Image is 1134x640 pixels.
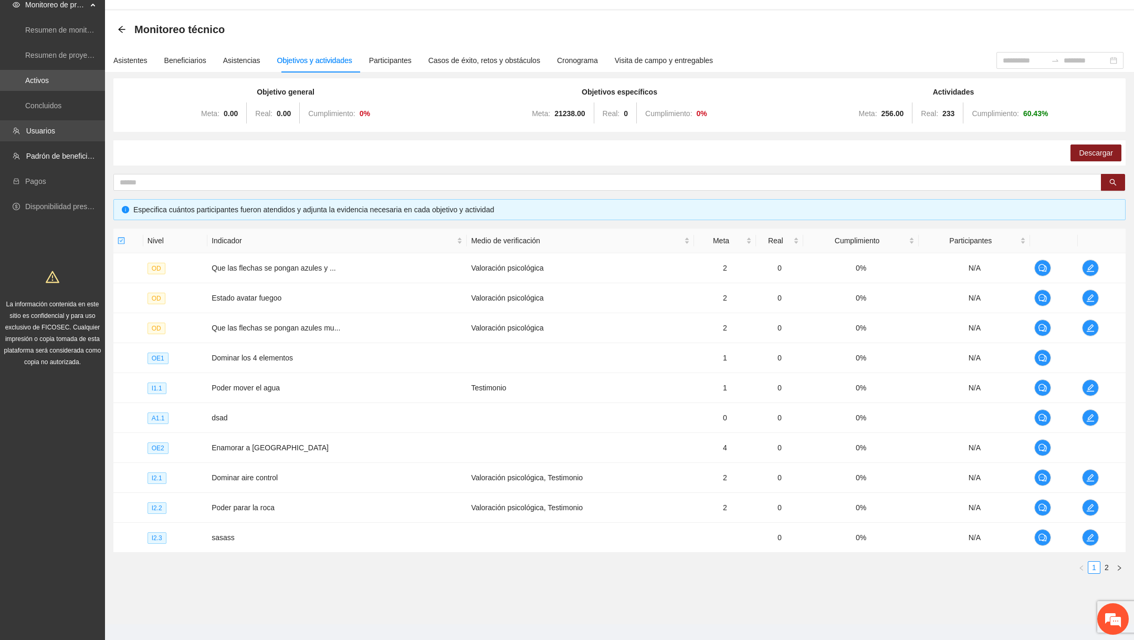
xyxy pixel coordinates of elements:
td: N/A [919,433,1030,463]
span: ¿Cuál es su nombre? [21,128,96,140]
span: en que puedo ayudars [21,285,100,296]
a: 1 [1088,562,1100,573]
button: right [1113,561,1126,574]
td: Valoración psicológica [467,253,694,283]
button: edit [1082,409,1099,426]
li: 1 [1088,561,1100,574]
span: Enviar mensaje de voz [166,319,176,329]
div: 10:23 AM [163,160,192,180]
div: 10:23 AM [29,233,192,264]
strong: 21238.00 [554,109,585,118]
a: Pagos [25,177,46,185]
strong: 0 % [360,109,370,118]
span: check-square [118,237,125,244]
td: 0% [803,463,919,493]
a: Activos [25,76,49,85]
span: Real [760,235,791,246]
button: comment [1034,529,1051,546]
td: 0% [803,493,919,523]
li: Next Page [1113,561,1126,574]
td: N/A [919,343,1030,373]
button: edit [1082,319,1099,336]
span: Que las flechas se pongan azules y ... [212,264,336,272]
span: Real: [603,109,620,118]
button: comment [1034,260,1051,276]
td: N/A [919,313,1030,343]
span: A1.1 [148,412,169,424]
span: edit [1083,533,1098,542]
td: 0 [756,433,803,463]
span: left [1078,565,1085,571]
span: I1.1 [148,383,166,394]
td: N/A [919,373,1030,403]
button: left [1075,561,1088,574]
button: comment [1034,409,1051,426]
span: OE2 [148,442,169,454]
td: 0% [803,343,919,373]
span: warning [46,270,59,284]
td: Valoración psicológica [467,283,694,313]
td: 0% [803,523,919,553]
span: OD [148,263,165,274]
strong: 0 % [697,109,707,118]
a: 2 [1101,562,1112,573]
span: joss [170,164,184,176]
div: Minimizar ventana de chat en vivo [172,5,197,30]
span: Medio de verificación [471,235,682,246]
span: Meta: [859,109,877,118]
div: Visita de campo y entregables [615,55,713,66]
div: Casos de éxito, retos y obstáculos [428,55,540,66]
td: Valoración psicológica [467,313,694,343]
span: OD [148,293,165,304]
span: edit [1083,414,1098,422]
td: 0 [756,463,803,493]
span: Participantes [923,235,1018,246]
td: Valoración psicológica, Testimonio [467,463,694,493]
span: edit [1083,294,1098,302]
span: Cumplimiento [807,235,907,246]
a: Concluidos [25,101,61,110]
div: [PERSON_NAME] [18,114,192,122]
span: Cumplimiento: [645,109,692,118]
a: Usuarios [26,127,55,135]
span: ¿En cuál email podemos contactarle? [21,201,156,212]
td: 1 [694,343,756,373]
button: comment [1034,349,1051,366]
span: swap-right [1051,56,1059,65]
td: Valoración psicológica, Testimonio [467,493,694,523]
button: edit [1082,379,1099,396]
td: 0 [756,253,803,283]
span: Meta: [532,109,550,118]
td: Testimonio [467,373,694,403]
td: Estado avatar fuegoo [207,283,467,313]
td: 0% [803,283,919,313]
div: [PERSON_NAME] [18,271,192,278]
td: 0% [803,433,919,463]
div: Beneficiarios [164,55,206,66]
div: joss [18,223,186,231]
button: edit [1082,260,1099,276]
a: [PERSON_NAME][EMAIL_ADDRESS][DOMAIN_NAME] [36,238,166,259]
span: right [1116,565,1122,571]
span: Descargar [1079,147,1113,159]
td: 2 [694,283,756,313]
th: Meta [694,229,756,253]
strong: Objetivos específicos [582,88,657,96]
strong: 0.00 [277,109,291,118]
li: Previous Page [1075,561,1088,574]
li: 2 [1100,561,1113,574]
span: edit [1083,384,1098,392]
td: 2 [694,463,756,493]
span: arrow-left [118,25,126,34]
span: Monitoreo técnico [134,21,225,38]
button: comment [1034,469,1051,486]
strong: 256.00 [881,109,904,118]
div: 10:23 AM [114,88,192,108]
td: 2 [694,313,756,343]
th: Nivel [143,229,207,253]
div: 10:23 AM [14,281,108,301]
td: N/A [919,463,1030,493]
button: edit [1082,290,1099,306]
td: sasass [207,523,467,553]
strong: Objetivo general [257,88,314,96]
